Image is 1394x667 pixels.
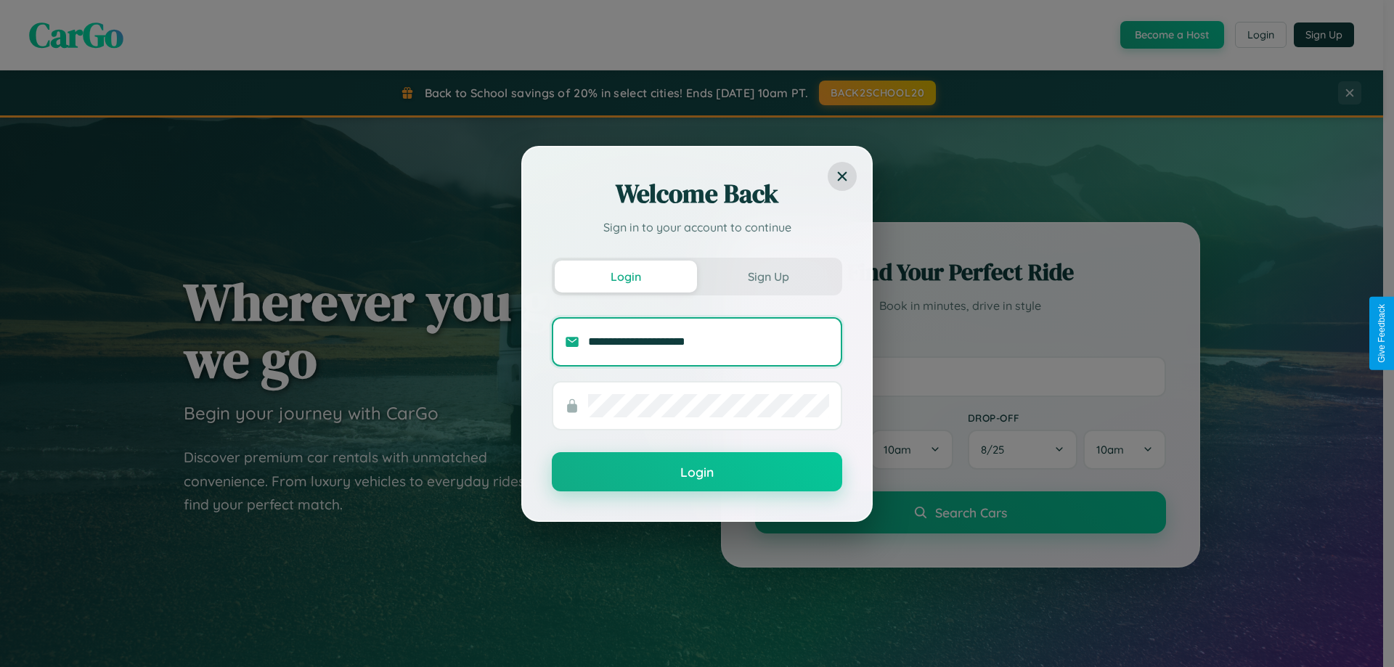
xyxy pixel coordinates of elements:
[1377,304,1387,363] div: Give Feedback
[552,452,842,491] button: Login
[552,176,842,211] h2: Welcome Back
[552,218,842,236] p: Sign in to your account to continue
[697,261,839,292] button: Sign Up
[555,261,697,292] button: Login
